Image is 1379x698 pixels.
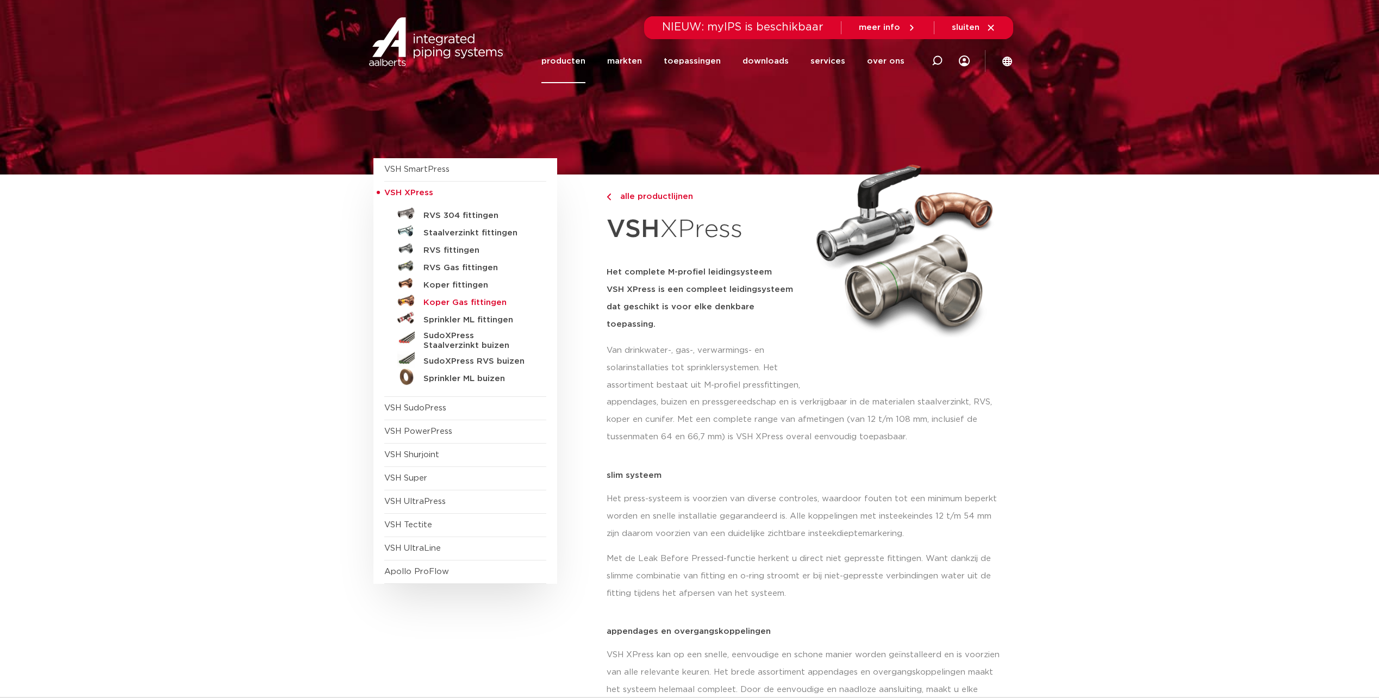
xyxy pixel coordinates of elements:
[423,374,531,384] h5: Sprinkler ML buizen
[859,23,916,33] a: meer info
[607,264,803,333] h5: Het complete M-profiel leidingsysteem VSH XPress is een compleet leidingsysteem dat geschikt is v...
[384,351,546,368] a: SudoXPress RVS buizen
[423,315,531,325] h5: Sprinkler ML fittingen
[423,246,531,255] h5: RVS fittingen
[384,205,546,222] a: RVS 304 fittingen
[607,39,642,83] a: markten
[607,471,1006,479] p: slim systeem
[423,228,531,238] h5: Staalverzinkt fittingen
[384,165,450,173] a: VSH SmartPress
[742,39,789,83] a: downloads
[607,217,660,242] strong: VSH
[384,368,546,385] a: Sprinkler ML buizen
[384,257,546,275] a: RVS Gas fittingen
[859,23,900,32] span: meer info
[607,627,1006,635] p: appendages en overgangskoppelingen
[607,550,1006,602] p: Met de Leak Before Pressed-functie herkent u direct niet gepresste fittingen. Want dankzij de sli...
[384,474,427,482] a: VSH Super
[607,190,803,203] a: alle productlijnen
[541,39,904,83] nav: Menu
[607,490,1006,543] p: Het press-systeem is voorzien van diverse controles, waardoor fouten tot een minimum beperkt word...
[423,357,531,366] h5: SudoXPress RVS buizen
[384,427,452,435] a: VSH PowerPress
[384,309,546,327] a: Sprinkler ML fittingen
[541,39,585,83] a: producten
[384,497,446,506] a: VSH UltraPress
[662,22,823,33] span: NIEUW: myIPS is beschikbaar
[384,568,449,576] a: Apollo ProFlow
[384,240,546,257] a: RVS fittingen
[607,209,803,251] h1: XPress
[423,331,531,351] h5: SudoXPress Staalverzinkt buizen
[384,404,446,412] a: VSH SudoPress
[384,521,432,529] a: VSH Tectite
[423,263,531,273] h5: RVS Gas fittingen
[952,23,979,32] span: sluiten
[614,192,693,201] span: alle productlijnen
[607,194,611,201] img: chevron-right.svg
[959,39,970,83] div: my IPS
[384,327,546,351] a: SudoXPress Staalverzinkt buizen
[607,394,1006,446] p: appendages, buizen en pressgereedschap en is verkrijgbaar in de materialen staalverzinkt, RVS, ko...
[810,39,845,83] a: services
[384,189,433,197] span: VSH XPress
[423,281,531,290] h5: Koper fittingen
[384,292,546,309] a: Koper Gas fittingen
[384,451,439,459] a: VSH Shurjoint
[423,298,531,308] h5: Koper Gas fittingen
[607,342,803,394] p: Van drinkwater-, gas-, verwarmings- en solarinstallaties tot sprinklersystemen. Het assortiment b...
[952,23,996,33] a: sluiten
[664,39,721,83] a: toepassingen
[384,275,546,292] a: Koper fittingen
[384,544,441,552] a: VSH UltraLine
[384,222,546,240] a: Staalverzinkt fittingen
[423,211,531,221] h5: RVS 304 fittingen
[867,39,904,83] a: over ons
